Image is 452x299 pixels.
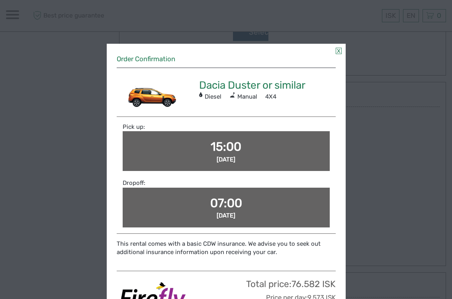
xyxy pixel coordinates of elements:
[123,123,145,130] span: Pick up:
[117,92,328,102] p: 4X4
[117,54,336,64] h4: Order Confirmation
[92,12,101,22] button: Open LiveChat chat widget
[292,279,336,289] span: 76.582 ISK
[217,156,235,163] span: [DATE]
[205,92,221,102] p: Diesel
[217,212,235,219] span: [DATE]
[117,79,336,92] h2: Dacia Duster or similar
[211,140,241,154] span: 15:00
[237,92,257,102] p: Manual
[117,76,188,116] img: CFMN.png
[123,179,145,186] span: Dropoff:
[210,196,242,210] span: 07:00
[117,240,321,256] span: This rental comes with a basic CDW insurance. We advise you to seek out additional insurance info...
[11,14,90,20] p: We're away right now. Please check back later!
[117,279,336,289] h3: Total price:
